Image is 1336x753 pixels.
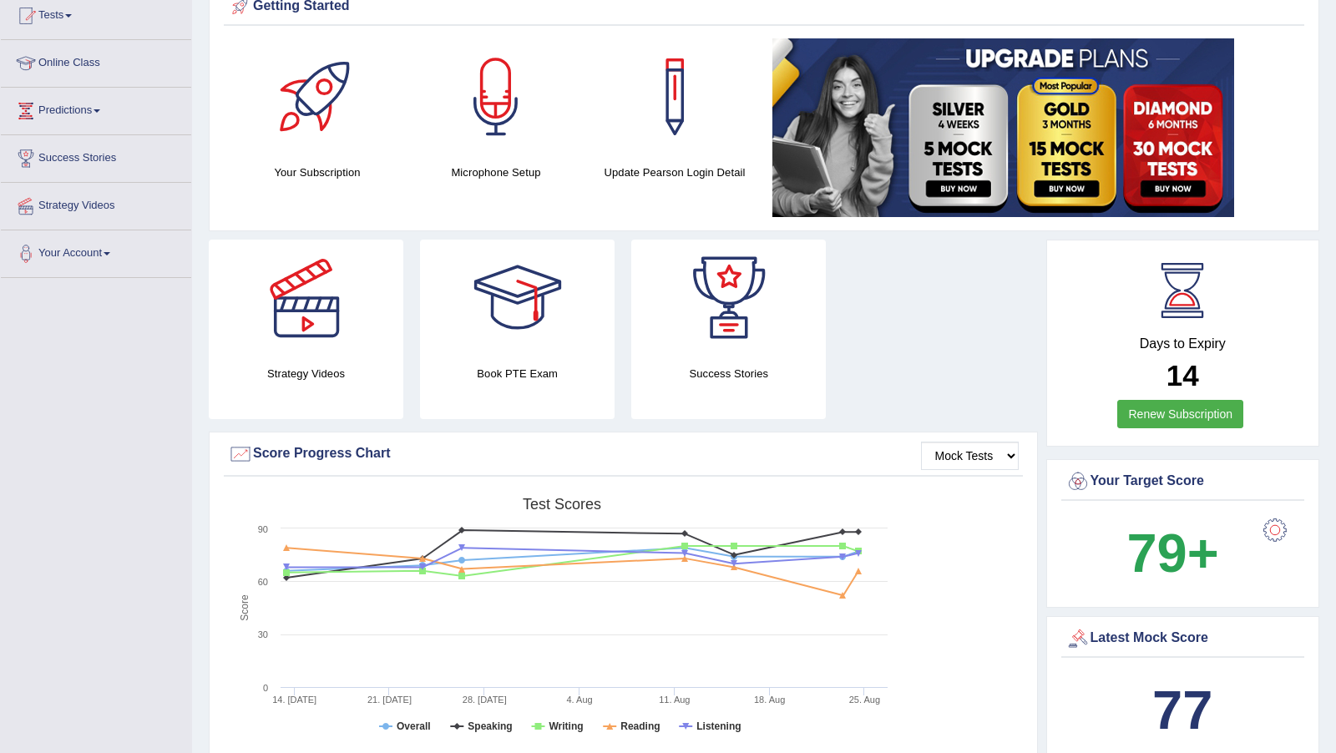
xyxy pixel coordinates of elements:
[209,365,403,382] h4: Strategy Videos
[1,230,191,272] a: Your Account
[631,365,826,382] h4: Success Stories
[1065,626,1301,651] div: Latest Mock Score
[1,40,191,82] a: Online Class
[463,695,507,705] tspan: 28. [DATE]
[258,524,268,534] text: 90
[1,135,191,177] a: Success Stories
[1117,400,1243,428] a: Renew Subscription
[1,183,191,225] a: Strategy Videos
[468,720,512,732] tspan: Speaking
[772,38,1234,217] img: small5.jpg
[549,720,583,732] tspan: Writing
[696,720,741,732] tspan: Listening
[367,695,412,705] tspan: 21. [DATE]
[397,720,431,732] tspan: Overall
[1126,523,1218,584] b: 79+
[566,695,592,705] tspan: 4. Aug
[236,164,398,181] h4: Your Subscription
[754,695,785,705] tspan: 18. Aug
[228,442,1019,467] div: Score Progress Chart
[263,683,268,693] text: 0
[1152,680,1212,740] b: 77
[1065,469,1301,494] div: Your Target Score
[1166,359,1199,392] b: 14
[258,629,268,639] text: 30
[1065,336,1301,351] h4: Days to Expiry
[420,365,615,382] h4: Book PTE Exam
[415,164,577,181] h4: Microphone Setup
[849,695,880,705] tspan: 25. Aug
[594,164,756,181] h4: Update Pearson Login Detail
[258,577,268,587] text: 60
[523,496,601,513] tspan: Test scores
[1,88,191,129] a: Predictions
[659,695,690,705] tspan: 11. Aug
[272,695,316,705] tspan: 14. [DATE]
[239,594,250,621] tspan: Score
[620,720,660,732] tspan: Reading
